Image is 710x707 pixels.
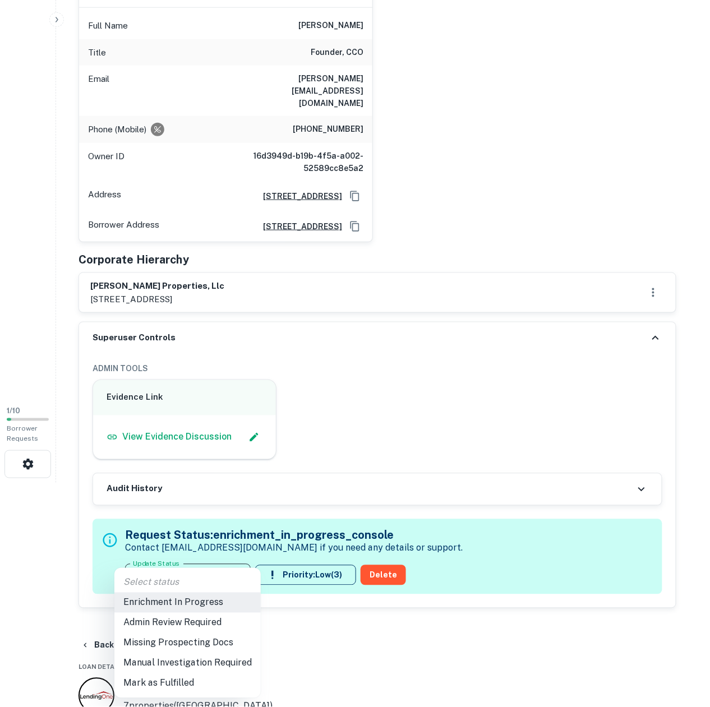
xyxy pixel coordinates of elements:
[114,653,261,673] li: Manual Investigation Required
[654,617,710,671] iframe: Chat Widget
[114,673,261,694] li: Mark as Fulfilled
[114,613,261,633] li: Admin Review Required
[114,633,261,653] li: Missing Prospecting Docs
[114,593,261,613] li: Enrichment In Progress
